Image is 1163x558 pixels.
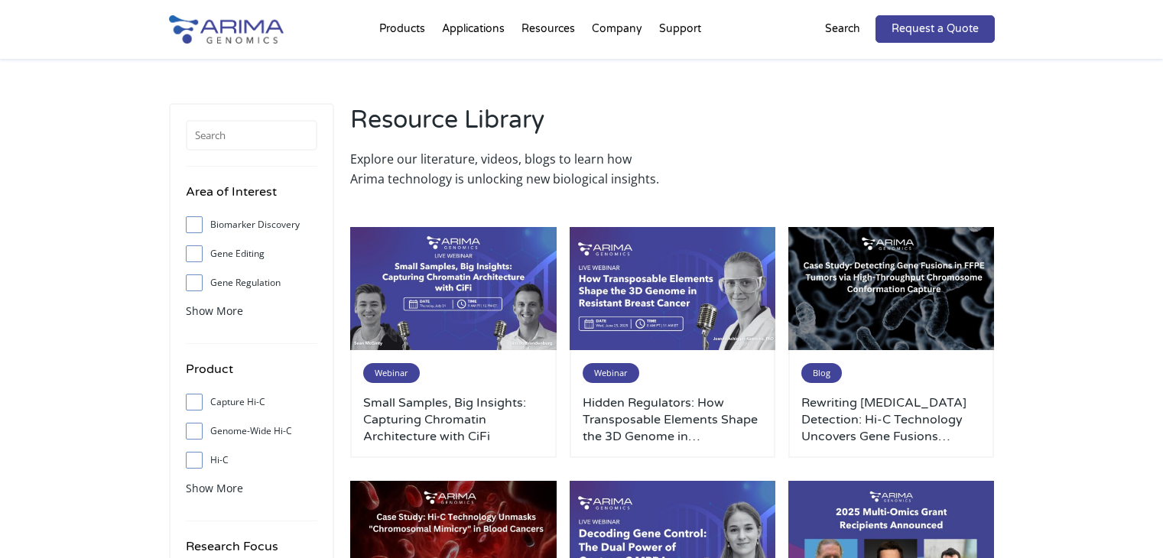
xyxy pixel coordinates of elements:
label: Gene Regulation [186,271,317,294]
label: Gene Editing [186,242,317,265]
span: Blog [801,363,842,383]
input: Search [186,120,317,151]
img: July-2025-webinar-3-500x300.jpg [350,227,557,351]
a: Request a Quote [875,15,995,43]
h4: Area of Interest [186,182,317,213]
img: Arima-Genomics-logo [169,15,284,44]
span: Webinar [363,363,420,383]
p: Search [825,19,860,39]
label: Hi-C [186,449,317,472]
a: Rewriting [MEDICAL_DATA] Detection: Hi-C Technology Uncovers Gene Fusions Missed by Standard Methods [801,394,982,445]
span: Show More [186,481,243,495]
a: Small Samples, Big Insights: Capturing Chromatin Architecture with CiFi [363,394,544,445]
label: Capture Hi-C [186,391,317,414]
label: Biomarker Discovery [186,213,317,236]
img: Use-This-For-Webinar-Images-1-500x300.jpg [570,227,776,351]
span: Webinar [583,363,639,383]
label: Genome-Wide Hi-C [186,420,317,443]
span: Show More [186,303,243,318]
p: Explore our literature, videos, blogs to learn how Arima technology is unlocking new biological i... [350,149,664,189]
h4: Product [186,359,317,391]
a: Hidden Regulators: How Transposable Elements Shape the 3D Genome in [GEOGRAPHIC_DATA] [MEDICAL_DATA] [583,394,763,445]
img: Arima-March-Blog-Post-Banner-2-500x300.jpg [788,227,995,351]
h2: Resource Library [350,103,664,149]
